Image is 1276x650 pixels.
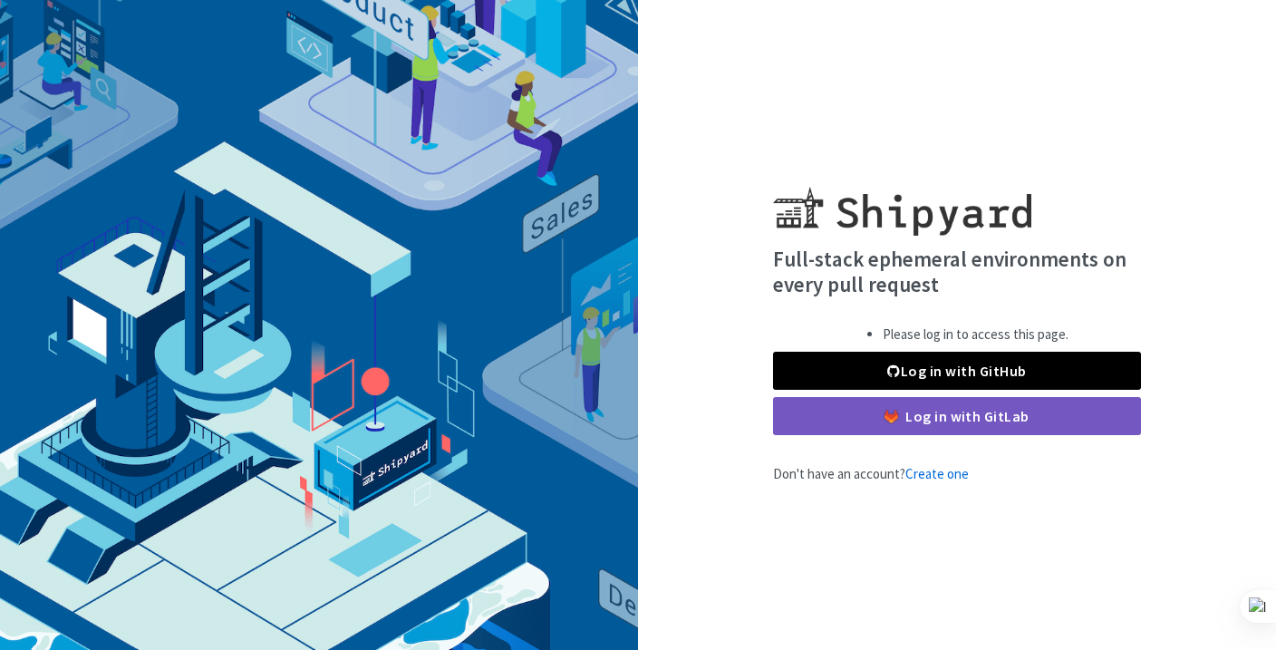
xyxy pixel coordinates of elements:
img: gitlab-color.svg [884,410,898,423]
h4: Full-stack ephemeral environments on every pull request [773,247,1141,296]
li: Please log in to access this page. [883,325,1068,345]
span: Don't have an account? [773,465,969,482]
a: Create one [905,465,969,482]
a: Log in with GitLab [773,397,1141,435]
img: Shipyard logo [773,165,1031,236]
a: Log in with GitHub [773,352,1141,390]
